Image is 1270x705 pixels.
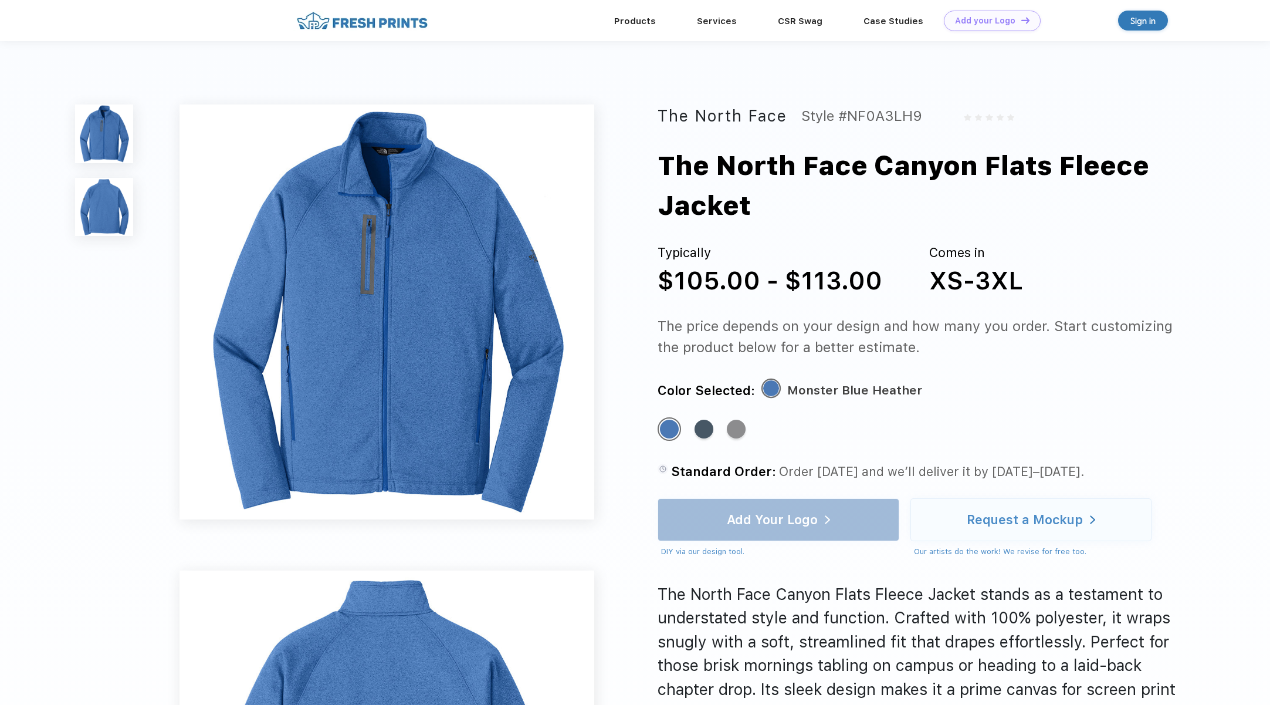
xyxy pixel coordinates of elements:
div: Add your Logo [955,16,1015,26]
img: func=resize&h=100 [75,178,134,237]
div: XS-3XL [929,262,1023,299]
div: Urban Navy Heather [695,420,713,438]
div: Comes in [929,243,1023,262]
img: standard order [658,464,668,474]
div: The price depends on your design and how many you order. Start customizing the product below for ... [658,316,1178,358]
img: gray_star.svg [997,114,1004,121]
img: gray_star.svg [985,114,993,121]
div: Sign in [1130,14,1156,28]
div: Monster Blue Heather [660,420,679,438]
div: Our artists do the work! We revise for free too. [914,546,1152,558]
a: Products [614,16,656,26]
div: Style #NF0A3LH9 [801,104,922,129]
div: The North Face [658,104,787,129]
span: Standard Order: [671,464,776,479]
img: gray_star.svg [975,114,982,121]
div: Monster Blue Heather [787,380,922,401]
div: DIY via our design tool. [661,546,899,558]
img: func=resize&h=100 [75,104,134,163]
div: Request a Mockup [967,514,1083,525]
div: $105.00 - $113.00 [658,262,882,299]
div: Typically [658,243,882,262]
img: fo%20logo%202.webp [293,11,431,31]
img: gray_star.svg [1007,114,1014,121]
img: gray_star.svg [964,114,971,121]
div: The North Face Canyon Flats Fleece Jacket [658,146,1229,226]
img: white arrow [1090,515,1095,524]
span: Order [DATE] and we’ll deliver it by [DATE]–[DATE]. [779,464,1085,479]
a: Sign in [1118,11,1168,31]
img: DT [1021,17,1029,23]
div: TNF Medium Grey Heather [727,420,746,438]
div: Color Selected: [658,380,755,401]
img: func=resize&h=640 [180,104,594,520]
